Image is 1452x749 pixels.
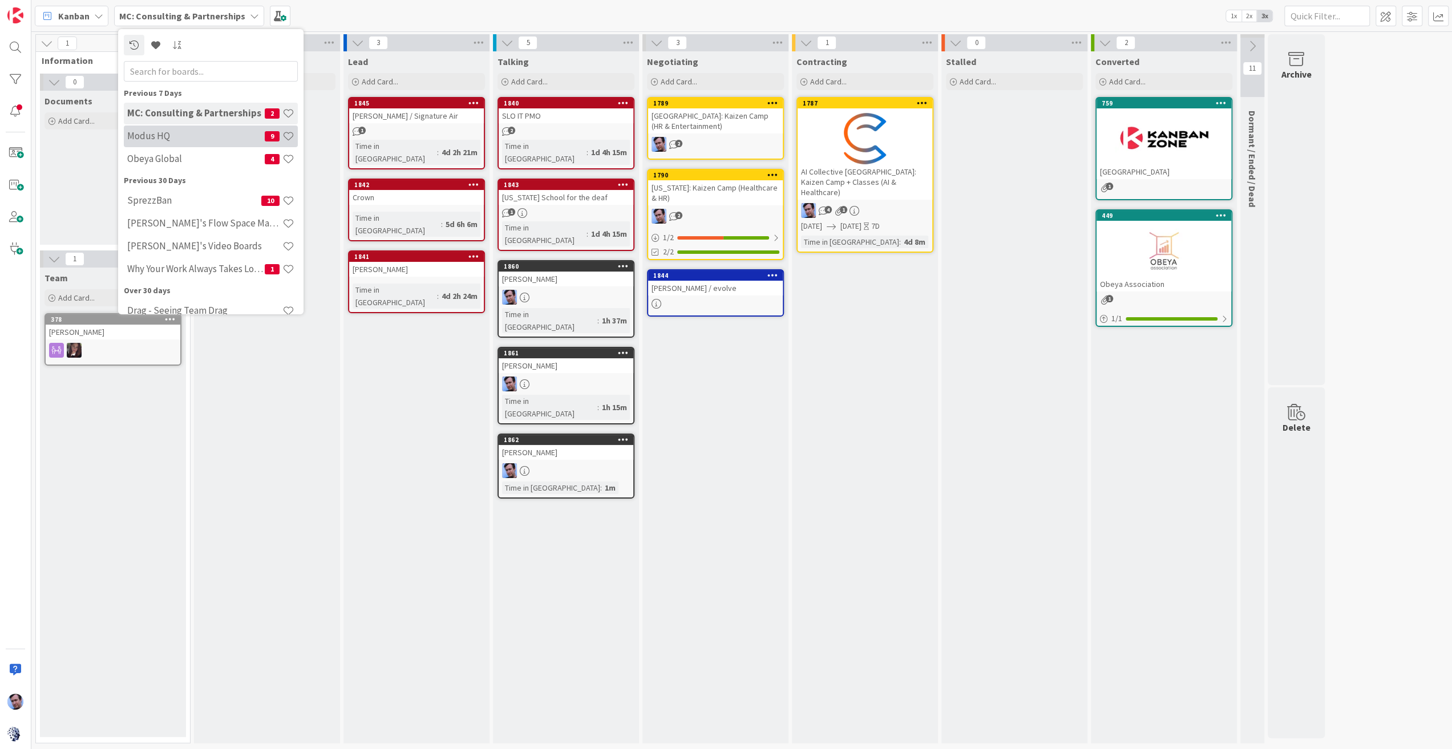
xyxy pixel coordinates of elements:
[443,218,480,230] div: 5d 6h 6m
[441,218,443,230] span: :
[648,170,783,205] div: 1790[US_STATE]: Kaizen Camp (Healthcare & HR)
[499,272,633,286] div: [PERSON_NAME]
[1243,62,1262,75] span: 11
[502,395,597,420] div: Time in [GEOGRAPHIC_DATA]
[354,181,484,189] div: 1842
[1097,311,1231,326] div: 1/1
[65,252,84,266] span: 1
[127,305,282,316] h4: Drag - Seeing Team Drag
[504,436,633,444] div: 1862
[42,55,176,66] span: Information
[7,726,23,742] img: avatar
[960,76,996,87] span: Add Card...
[675,212,682,219] span: 2
[1106,183,1113,190] span: 1
[1097,277,1231,291] div: Obeya Association
[653,272,783,280] div: 1844
[499,290,633,305] div: JB
[46,314,180,325] div: 378
[648,98,783,133] div: 1789[GEOGRAPHIC_DATA]: Kaizen Camp (HR & Entertainment)
[358,127,366,134] span: 1
[1257,10,1272,22] span: 3x
[901,236,928,248] div: 4d 8m
[499,376,633,391] div: JB
[502,376,517,391] img: JB
[801,220,822,232] span: [DATE]
[124,61,298,82] input: Search for boards...
[58,9,90,23] span: Kanban
[796,97,933,253] a: 1787AI Collective [GEOGRAPHIC_DATA]: Kaizen Camp + Classes (AI & Healthcare)JB[DATE][DATE]7DTime ...
[1281,67,1312,81] div: Archive
[349,252,484,262] div: 1841
[801,203,816,218] img: JB
[1097,210,1231,291] div: 449Obeya Association
[499,445,633,460] div: [PERSON_NAME]
[45,313,181,366] a: 378[PERSON_NAME]TD
[499,348,633,373] div: 1861[PERSON_NAME]
[871,220,880,232] div: 7D
[265,131,280,141] span: 9
[504,99,633,107] div: 1840
[648,180,783,205] div: [US_STATE]: Kaizen Camp (Healthcare & HR)
[508,208,515,216] span: 1
[127,153,265,164] h4: Obeya Global
[798,98,932,108] div: 1787
[588,146,630,159] div: 1d 4h 15m
[369,36,388,50] span: 3
[803,99,932,107] div: 1787
[499,108,633,123] div: SLO IT PMO
[1095,209,1232,327] a: 449Obeya Association1/1
[127,195,261,206] h4: SprezzBan
[498,434,634,499] a: 1862[PERSON_NAME]JBTime in [GEOGRAPHIC_DATA]:1m
[1226,10,1241,22] span: 1x
[647,97,784,160] a: 1789[GEOGRAPHIC_DATA]: Kaizen Camp (HR & Entertainment)JB
[798,203,932,218] div: JB
[647,56,698,67] span: Negotiating
[58,37,77,50] span: 1
[127,263,265,274] h4: Why Your Work Always Takes Longer Than You Expect
[124,175,298,187] div: Previous 30 Days
[1247,111,1258,207] span: Dormant / Ended / Dead
[499,98,633,123] div: 1840SLO IT PMO
[437,290,439,302] span: :
[127,240,282,252] h4: [PERSON_NAME]'s Video Boards
[599,401,630,414] div: 1h 15m
[1241,10,1257,22] span: 2x
[648,108,783,133] div: [GEOGRAPHIC_DATA]: Kaizen Camp (HR & Entertainment)
[349,180,484,190] div: 1842
[261,196,280,206] span: 10
[1095,97,1232,200] a: 759[GEOGRAPHIC_DATA]
[349,108,484,123] div: [PERSON_NAME] / Signature Air
[840,206,847,213] span: 1
[348,179,485,241] a: 1842CrownTime in [GEOGRAPHIC_DATA]:5d 6h 6m
[499,435,633,460] div: 1862[PERSON_NAME]
[1097,98,1231,108] div: 759
[353,212,441,237] div: Time in [GEOGRAPHIC_DATA]
[1106,295,1113,302] span: 1
[801,236,899,248] div: Time in [GEOGRAPHIC_DATA]
[439,290,480,302] div: 4d 2h 24m
[502,140,587,165] div: Time in [GEOGRAPHIC_DATA]
[648,230,783,245] div: 1/2
[499,463,633,478] div: JB
[348,250,485,313] a: 1841[PERSON_NAME]Time in [GEOGRAPHIC_DATA]:4d 2h 24m
[675,140,682,147] span: 2
[354,253,484,261] div: 1841
[499,261,633,286] div: 1860[PERSON_NAME]
[119,10,245,22] b: MC: Consulting & Partnerships
[498,97,634,169] a: 1840SLO IT PMOTime in [GEOGRAPHIC_DATA]:1d 4h 15m
[46,325,180,339] div: [PERSON_NAME]
[498,260,634,338] a: 1860[PERSON_NAME]JBTime in [GEOGRAPHIC_DATA]:1h 37m
[65,75,84,89] span: 0
[362,76,398,87] span: Add Card...
[661,76,697,87] span: Add Card...
[602,481,618,494] div: 1m
[265,264,280,274] span: 1
[498,56,529,67] span: Talking
[653,99,783,107] div: 1789
[353,284,437,309] div: Time in [GEOGRAPHIC_DATA]
[597,314,599,327] span: :
[348,97,485,169] a: 1845[PERSON_NAME] / Signature AirTime in [GEOGRAPHIC_DATA]:4d 2h 21m
[798,98,932,200] div: 1787AI Collective [GEOGRAPHIC_DATA]: Kaizen Camp + Classes (AI & Healthcare)
[648,209,783,224] div: JB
